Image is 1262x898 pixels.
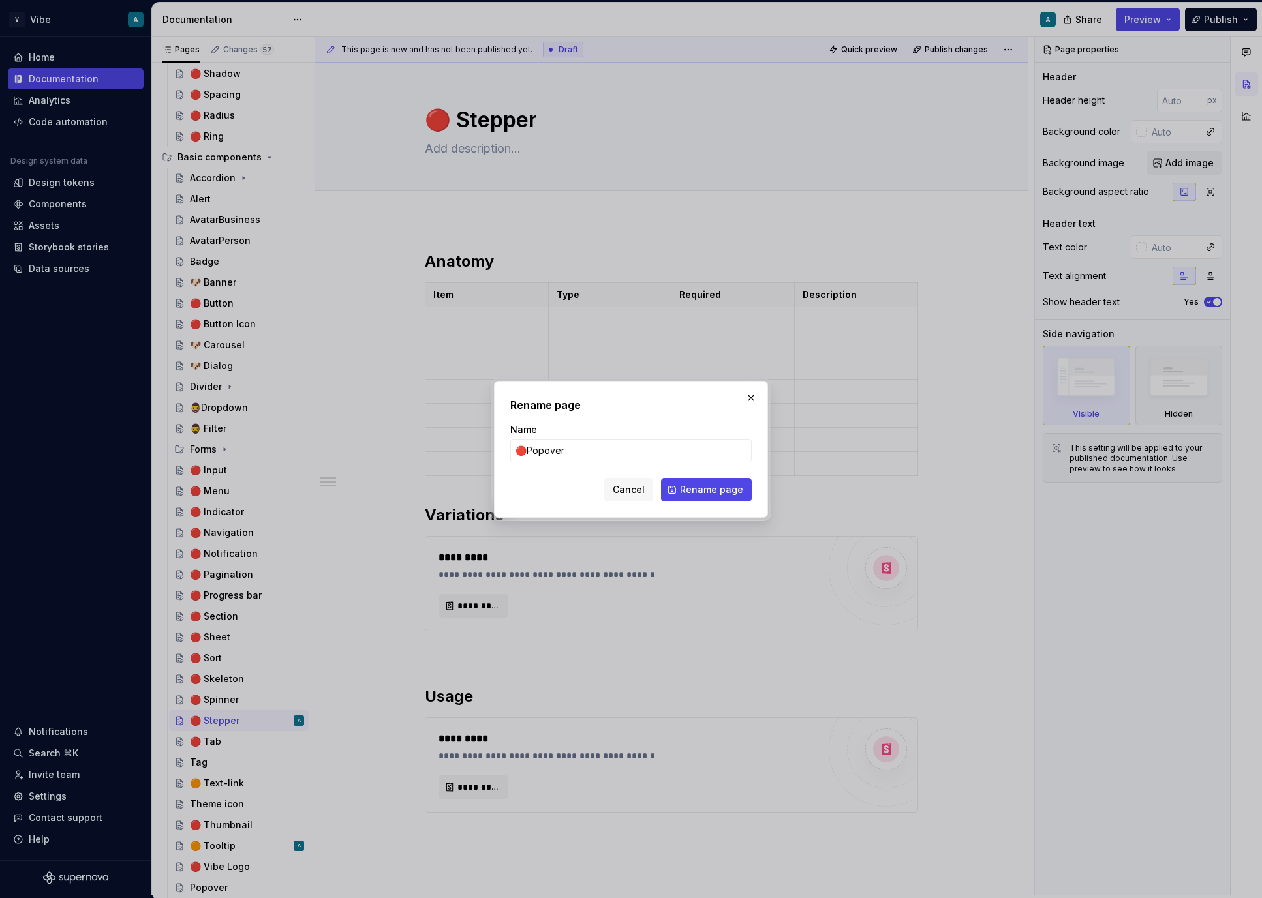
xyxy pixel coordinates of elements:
button: Rename page [661,478,752,501]
button: Cancel [604,478,653,501]
label: Name [510,423,537,436]
span: Rename page [680,483,743,496]
span: Cancel [613,483,645,496]
h2: Rename page [510,397,752,413]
